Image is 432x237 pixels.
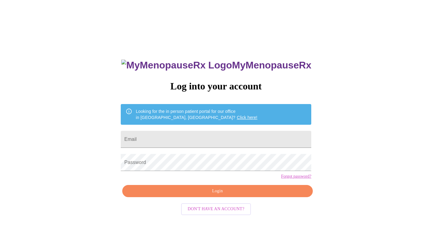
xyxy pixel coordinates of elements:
[237,115,258,120] a: Click here!
[181,203,251,215] button: Don't have an account?
[136,106,258,123] div: Looking for the in person patient portal for our office in [GEOGRAPHIC_DATA], [GEOGRAPHIC_DATA]?
[121,60,311,71] h3: MyMenopauseRx
[129,187,306,195] span: Login
[121,60,232,71] img: MyMenopauseRx Logo
[281,174,311,179] a: Forgot password?
[122,185,313,197] button: Login
[180,206,253,211] a: Don't have an account?
[121,81,311,92] h3: Log into your account
[188,205,245,213] span: Don't have an account?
